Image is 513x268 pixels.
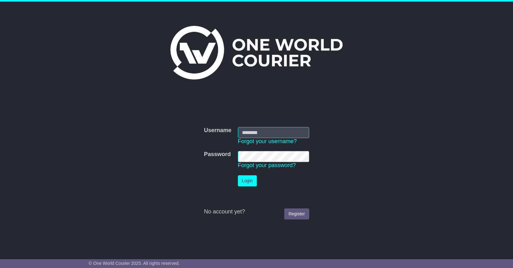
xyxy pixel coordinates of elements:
[204,127,231,134] label: Username
[204,208,309,215] div: No account yet?
[238,175,257,186] button: Login
[284,208,309,219] a: Register
[204,151,231,158] label: Password
[238,138,297,144] a: Forgot your username?
[89,261,180,266] span: © One World Courier 2025. All rights reserved.
[170,26,343,79] img: One World
[238,162,296,168] a: Forgot your password?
